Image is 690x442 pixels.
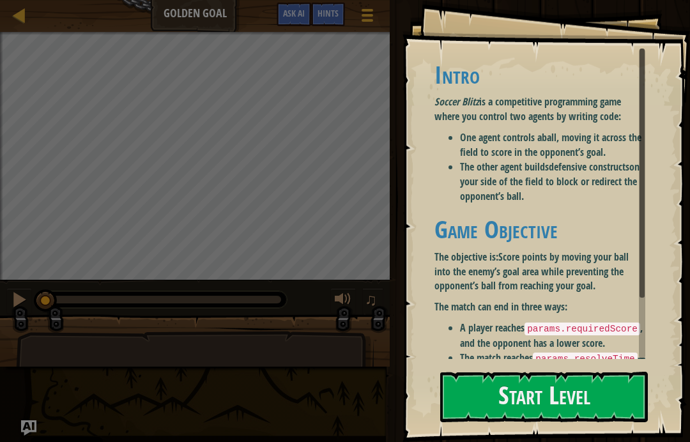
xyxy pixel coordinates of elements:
[460,351,645,380] li: The match reaches — the player with the higher score wins.
[549,160,629,174] strong: defensive constructs
[460,130,645,160] li: One agent controls a , moving it across the field to score in the opponent’s goal.
[21,420,36,436] button: Ask AI
[283,7,305,19] span: Ask AI
[525,323,640,335] code: params.requiredScore
[460,160,645,204] li: The other agent builds on your side of the field to block or redirect the opponent’s ball.
[6,288,32,314] button: ⌘ + P: Pause
[434,300,645,314] p: The match can end in three ways:
[318,7,339,19] span: Hints
[440,372,648,422] button: Start Level
[351,3,383,33] button: Show game menu
[533,353,637,365] code: params.resolveTime
[434,250,645,294] p: The objective is:
[330,288,356,314] button: Adjust volume
[434,95,645,124] p: is a competitive programming game where you control two agents by writing code:
[434,61,645,88] h1: Intro
[277,3,311,26] button: Ask AI
[365,290,378,309] span: ♫
[542,130,556,144] strong: ball
[434,250,629,293] strong: Score points by moving your ball into the enemy’s goal area while preventing the opponent’s ball ...
[434,95,479,109] em: Soccer Blitz
[460,321,645,350] li: A player reaches , and the opponent has a lower score.
[362,288,384,314] button: ♫
[434,216,645,243] h1: Game Objective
